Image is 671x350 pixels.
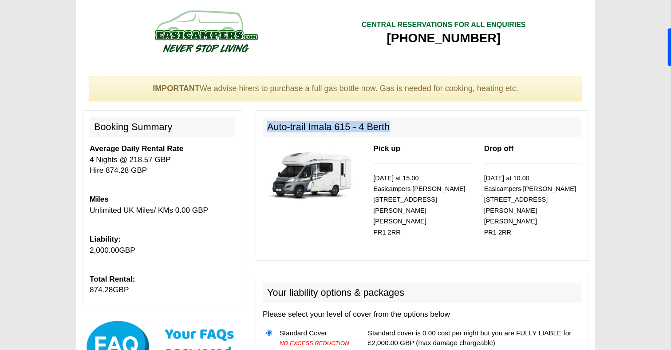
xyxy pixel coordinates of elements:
[263,117,581,137] h2: Auto-trail Imala 615 - 4 Berth
[263,143,360,206] img: 344.jpg
[122,7,290,56] img: campers-checkout-logo.png
[373,175,465,236] small: [DATE] at 15.00 Easicampers [PERSON_NAME] [STREET_ADDRESS][PERSON_NAME] [PERSON_NAME] PR1 2RR
[90,274,235,296] p: GBP
[373,144,400,153] b: Pick up
[90,143,235,176] p: 4 Nights @ 218.57 GBP Hire 874.28 GBP
[484,175,576,236] small: [DATE] at 10.00 Easicampers [PERSON_NAME] [STREET_ADDRESS][PERSON_NAME] [PERSON_NAME] PR1 2RR
[90,117,235,137] h2: Booking Summary
[90,286,113,294] span: 874.28
[90,194,235,216] p: Unlimited UK Miles/ KMs 0.00 GBP
[484,144,513,153] b: Drop off
[90,275,135,283] b: Total Rental:
[280,340,349,346] i: NO EXCESS REDUCTION
[90,234,235,256] p: GBP
[362,20,526,30] div: CENTRAL RESERVATIONS FOR ALL ENQUIRIES
[90,195,109,203] b: Miles
[89,76,582,102] div: We advise hirers to purchase a full gas bottle now. Gas is needed for cooking, heating etc.
[153,84,200,93] strong: IMPORTANT
[263,283,581,302] h2: Your liability options & packages
[90,246,119,255] span: 2,000.00
[90,235,121,243] b: Liability:
[263,309,581,320] p: Please select your level of cover from the options below
[362,30,526,46] div: [PHONE_NUMBER]
[90,144,183,153] b: Average Daily Rental Rate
